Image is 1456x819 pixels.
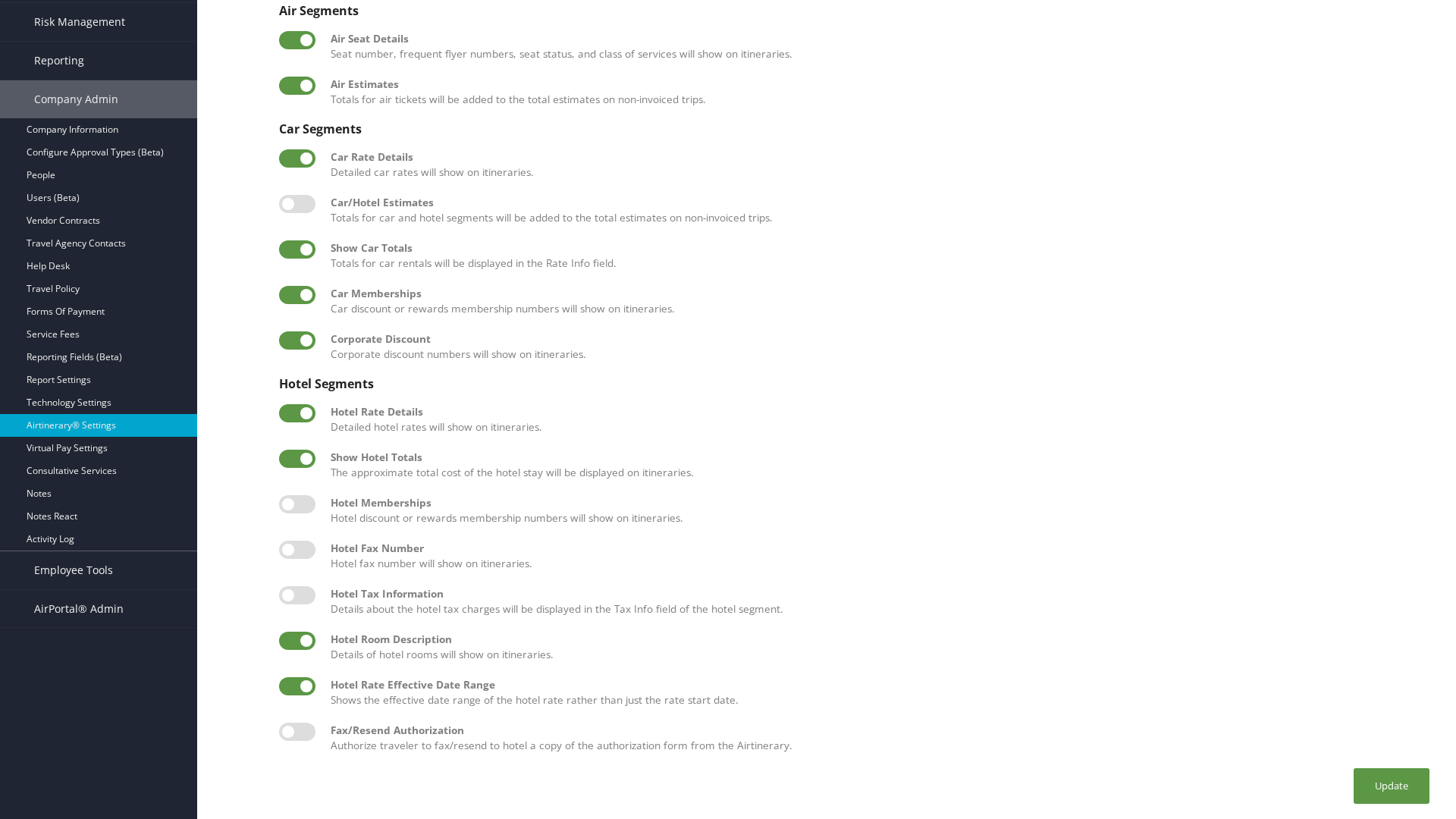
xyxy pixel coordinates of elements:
[331,450,1426,481] label: The approximate total cost of the hotel stay will be displayed on itineraries.
[331,723,1426,754] label: Authorize traveler to fax/resend to hotel a copy of the authorization form from the Airtinerary.
[331,586,1426,601] div: Hotel Tax Information
[34,3,125,41] span: Risk Management
[331,240,1426,256] div: Show Car Totals
[34,42,84,80] span: Reporting
[331,586,1426,617] label: Details about the hotel tax charges will be displayed in the Tax Info field of the hotel segment.
[331,495,1426,526] label: Hotel discount or rewards membership numbers will show on itineraries.
[331,149,1426,180] label: Detailed car rates will show on itineraries.
[331,404,1426,435] label: Detailed hotel rates will show on itineraries.
[331,331,1426,362] label: Corporate discount numbers will show on itineraries.
[34,551,113,589] span: Employee Tools
[331,286,1426,317] label: Car discount or rewards membership numbers will show on itineraries.
[331,723,1426,738] div: Fax/Resend Authorization
[331,541,1426,572] label: Hotel fax number will show on itineraries.
[279,4,1426,17] div: Air Segments
[34,80,118,118] span: Company Admin
[331,632,1426,647] div: Hotel Room Description
[331,541,1426,556] div: Hotel Fax Number
[331,195,1426,226] label: Totals for car and hotel segments will be added to the total estimates on non-invoiced trips.
[331,677,1426,708] label: Shows the effective date range of the hotel rate rather than just the rate start date.
[331,149,1426,165] div: Car Rate Details
[331,404,1426,419] div: Hotel Rate Details
[34,590,124,628] span: AirPortal® Admin
[331,240,1426,271] label: Totals for car rentals will be displayed in the Rate Info field.
[331,450,1426,465] div: Show Hotel Totals
[331,495,1426,510] div: Hotel Memberships
[1354,768,1429,804] button: Update
[331,77,1426,92] div: Air Estimates
[331,632,1426,663] label: Details of hotel rooms will show on itineraries.
[331,195,1426,210] div: Car/Hotel Estimates
[331,331,1426,347] div: Corporate Discount
[331,286,1426,301] div: Car Memberships
[279,377,1426,391] div: Hotel Segments
[331,31,1426,62] label: Seat number, frequent flyer numbers, seat status, and class of services will show on itineraries.
[331,77,1426,108] label: Totals for air tickets will be added to the total estimates on non-invoiced trips.
[331,31,1426,46] div: Air Seat Details
[331,677,1426,692] div: Hotel Rate Effective Date Range
[279,122,1426,136] div: Car Segments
